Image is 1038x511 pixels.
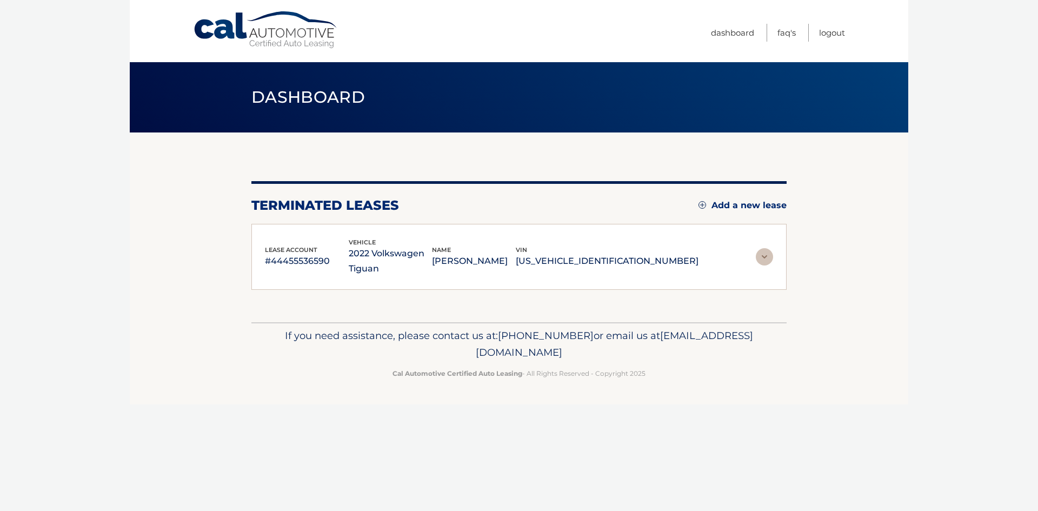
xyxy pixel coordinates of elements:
p: 2022 Volkswagen Tiguan [349,246,432,276]
img: add.svg [698,201,706,209]
span: [PHONE_NUMBER] [498,329,594,342]
a: Logout [819,24,845,42]
strong: Cal Automotive Certified Auto Leasing [392,369,522,377]
span: lease account [265,246,317,254]
h2: terminated leases [251,197,399,214]
p: [PERSON_NAME] [432,254,516,269]
img: accordion-rest.svg [756,248,773,266]
a: Cal Automotive [193,11,339,49]
p: #44455536590 [265,254,349,269]
p: - All Rights Reserved - Copyright 2025 [258,368,780,379]
span: name [432,246,451,254]
a: Dashboard [711,24,754,42]
p: [US_VEHICLE_IDENTIFICATION_NUMBER] [516,254,698,269]
span: vin [516,246,527,254]
p: If you need assistance, please contact us at: or email us at [258,327,780,362]
span: Dashboard [251,87,365,107]
a: FAQ's [777,24,796,42]
a: Add a new lease [698,200,787,211]
span: vehicle [349,238,376,246]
